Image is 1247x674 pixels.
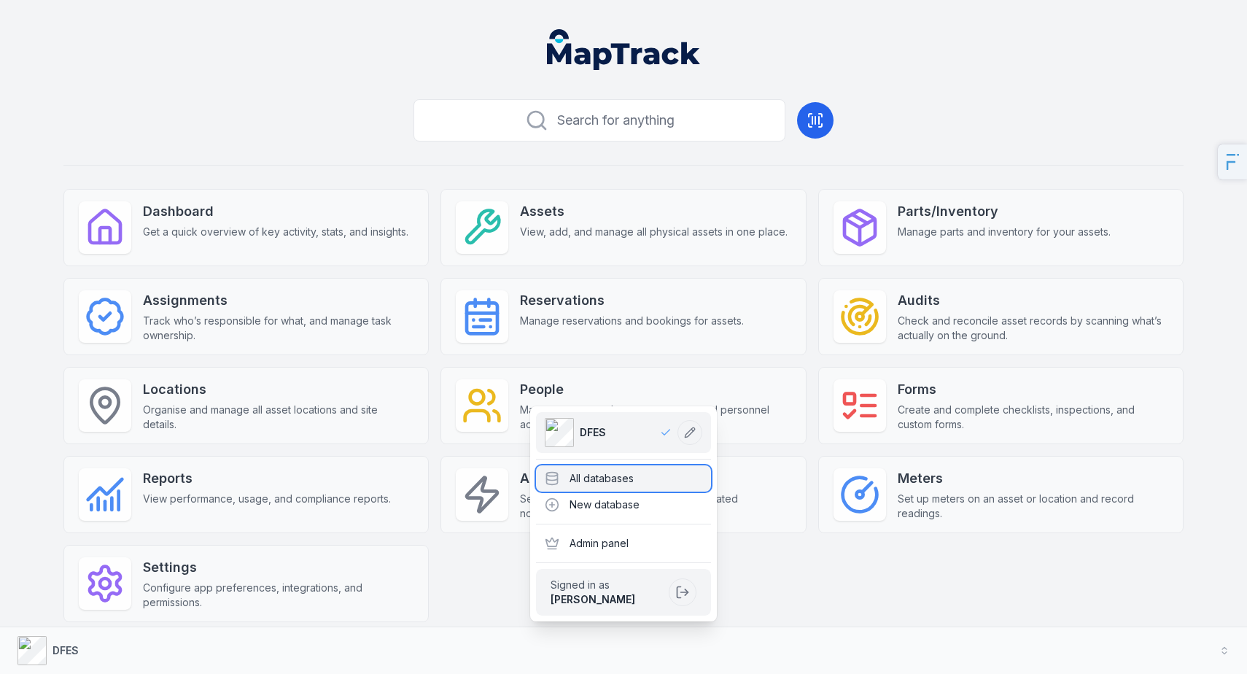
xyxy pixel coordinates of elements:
div: New database [536,492,711,518]
div: Admin panel [536,530,711,557]
strong: [PERSON_NAME] [551,593,635,605]
span: DFES [580,425,606,440]
div: All databases [536,465,711,492]
div: DFES [530,406,717,621]
strong: DFES [53,644,79,656]
span: Signed in as [551,578,663,592]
